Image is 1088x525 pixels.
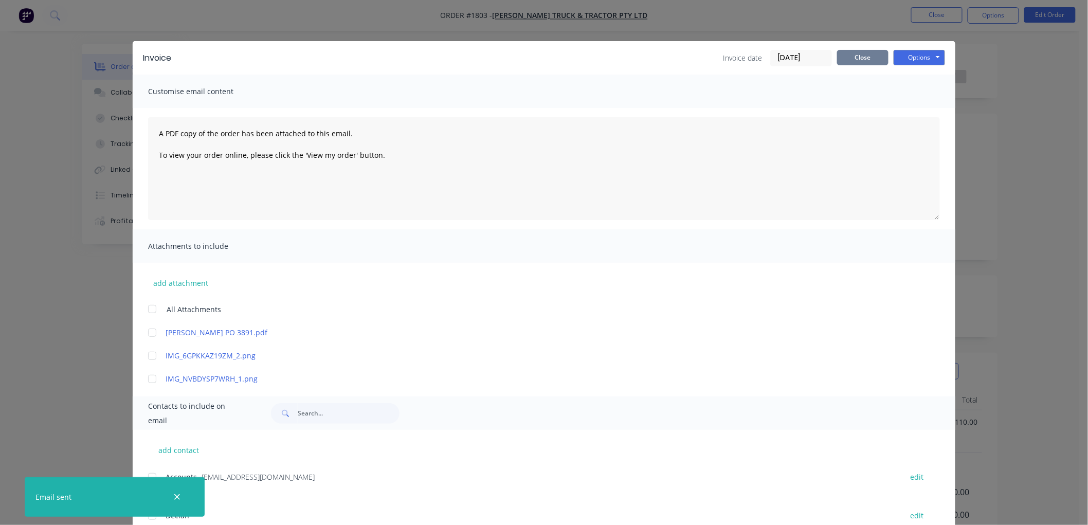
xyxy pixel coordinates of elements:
button: Options [894,50,945,65]
button: edit [904,509,930,522]
span: All Attachments [167,304,221,315]
a: [PERSON_NAME] PO 3891.pdf [166,327,892,338]
span: Attachments to include [148,239,261,254]
button: edit [904,470,930,484]
textarea: A PDF copy of the order has been attached to this email. To view your order online, please click ... [148,117,940,220]
button: add attachment [148,275,213,291]
input: Search... [298,403,400,424]
a: IMG_6GPKKAZ19ZM_2.png [166,350,892,361]
span: Customise email content [148,84,261,99]
a: IMG_NVBDYSP7WRH_1.png [166,373,892,384]
span: Contacts to include on email [148,399,245,428]
span: Accounts [166,472,197,482]
div: Email sent [35,492,71,502]
div: Invoice [143,52,171,64]
button: add contact [148,442,210,458]
span: Invoice date [723,52,762,63]
span: - [EMAIL_ADDRESS][DOMAIN_NAME] [197,472,315,482]
button: Close [837,50,888,65]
